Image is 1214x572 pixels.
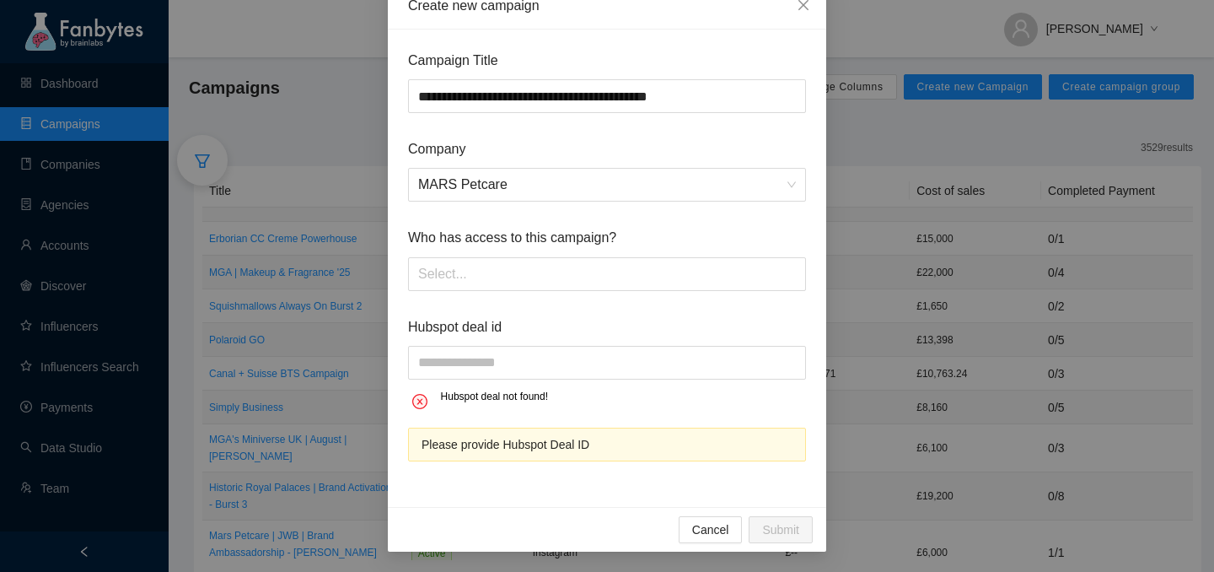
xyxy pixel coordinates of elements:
span: Campaign Title [408,50,806,71]
button: Cancel [679,516,743,543]
button: Submit [749,516,813,543]
span: Hubspot deal id [408,316,806,337]
span: MARS Petcare [418,169,796,201]
p: Hubspot deal not found! [441,388,548,405]
div: Please provide Hubspot Deal ID [422,435,792,454]
span: Who has access to this campaign? [408,227,806,248]
span: Company [408,138,806,159]
span: Cancel [692,521,729,539]
span: close-circle [412,388,427,415]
